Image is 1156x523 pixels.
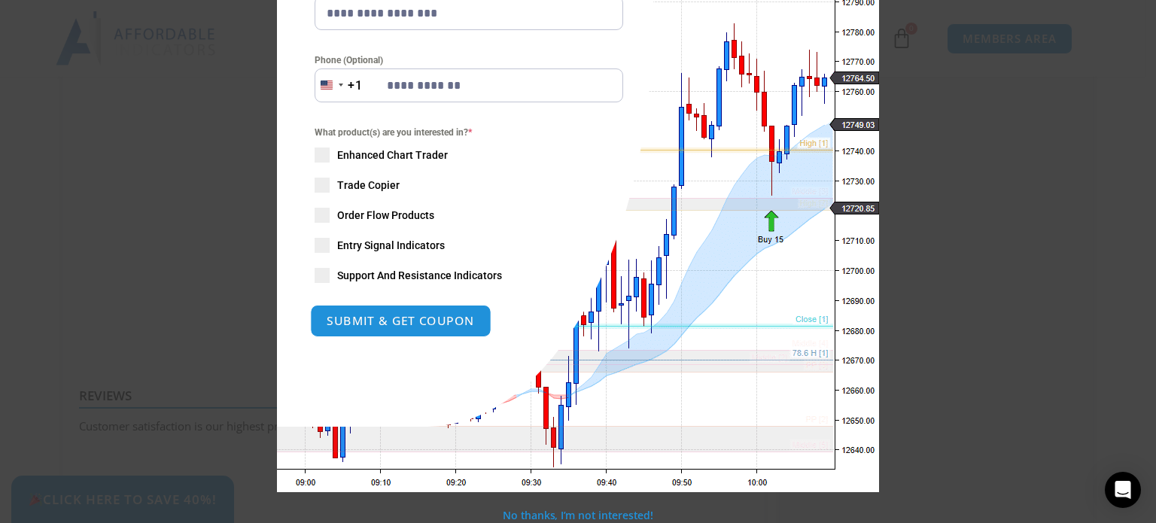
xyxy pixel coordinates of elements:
label: Support And Resistance Indicators [315,268,623,283]
label: Order Flow Products [315,208,623,223]
label: Phone (Optional) [315,53,623,68]
button: SUBMIT & GET COUPON [310,305,491,337]
button: Selected country [315,68,363,102]
span: Order Flow Products [337,208,434,223]
a: No thanks, I’m not interested! [503,508,653,522]
div: Open Intercom Messenger [1105,472,1141,508]
label: Enhanced Chart Trader [315,147,623,163]
label: Entry Signal Indicators [315,238,623,253]
div: +1 [348,76,363,96]
span: Entry Signal Indicators [337,238,445,253]
label: Trade Copier [315,178,623,193]
span: What product(s) are you interested in? [315,125,623,140]
span: Enhanced Chart Trader [337,147,448,163]
span: Support And Resistance Indicators [337,268,502,283]
span: Trade Copier [337,178,400,193]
